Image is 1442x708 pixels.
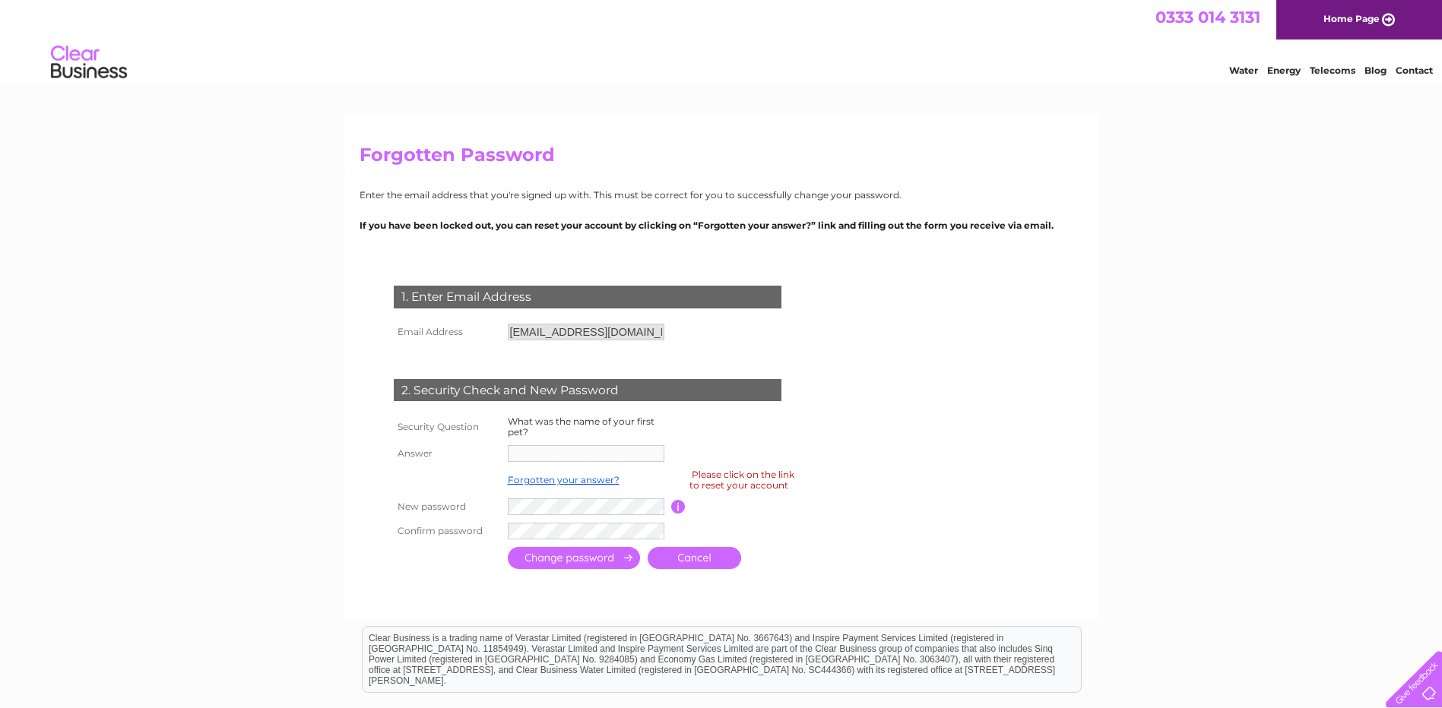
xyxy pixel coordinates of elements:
img: logo.png [50,40,128,86]
a: Telecoms [1310,65,1355,76]
div: 2. Security Check and New Password [394,379,781,402]
p: If you have been locked out, you can reset your account by clicking on “Forgotten your answer?” l... [360,218,1083,232]
th: Answer [390,441,504,466]
div: 1. Enter Email Address [394,286,781,308]
th: Email Address [390,320,504,344]
a: Energy [1267,65,1301,76]
div: Please click on the link to reset your account [689,466,794,493]
a: Contact [1396,65,1433,76]
div: Clear Business is a trading name of Verastar Limited (registered in [GEOGRAPHIC_DATA] No. 3667643... [363,8,1081,74]
p: Enter the email address that you're signed up with. This must be correct for you to successfully ... [360,188,1083,202]
label: What was the name of your first pet? [508,416,654,438]
input: Information [671,500,686,514]
th: Security Question [390,412,504,441]
a: Cancel [648,547,741,569]
th: Confirm password [390,519,504,543]
a: Forgotten your answer? [508,474,620,485]
a: Blog [1364,65,1387,76]
h2: Forgotten Password [360,144,1083,173]
input: Submit [508,547,640,569]
a: 0333 014 3131 [1155,8,1260,27]
th: New password [390,495,504,519]
a: Water [1229,65,1258,76]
